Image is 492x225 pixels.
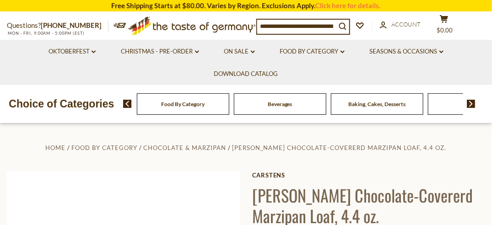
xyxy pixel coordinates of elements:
[224,47,255,57] a: On Sale
[45,144,65,151] a: Home
[121,47,199,57] a: Christmas - PRE-ORDER
[214,69,278,79] a: Download Catalog
[49,47,96,57] a: Oktoberfest
[316,1,381,10] a: Click here for details.
[467,100,476,108] img: next arrow
[7,20,108,32] p: Questions?
[391,21,421,28] span: Account
[437,27,453,34] span: $0.00
[280,47,345,57] a: Food By Category
[41,21,102,29] a: [PHONE_NUMBER]
[123,100,132,108] img: previous arrow
[268,101,292,107] a: Beverages
[232,144,447,151] a: [PERSON_NAME] Chocolate-Covererd Marzipan Loaf, 4.4 oz.
[143,144,226,151] a: Chocolate & Marzipan
[430,15,458,37] button: $0.00
[252,171,485,179] a: Carstens
[161,101,205,107] a: Food By Category
[380,20,421,30] a: Account
[348,101,405,107] a: Baking, Cakes, Desserts
[370,47,443,57] a: Seasons & Occasions
[71,144,137,151] a: Food By Category
[7,31,85,36] span: MON - FRI, 9:00AM - 5:00PM (EST)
